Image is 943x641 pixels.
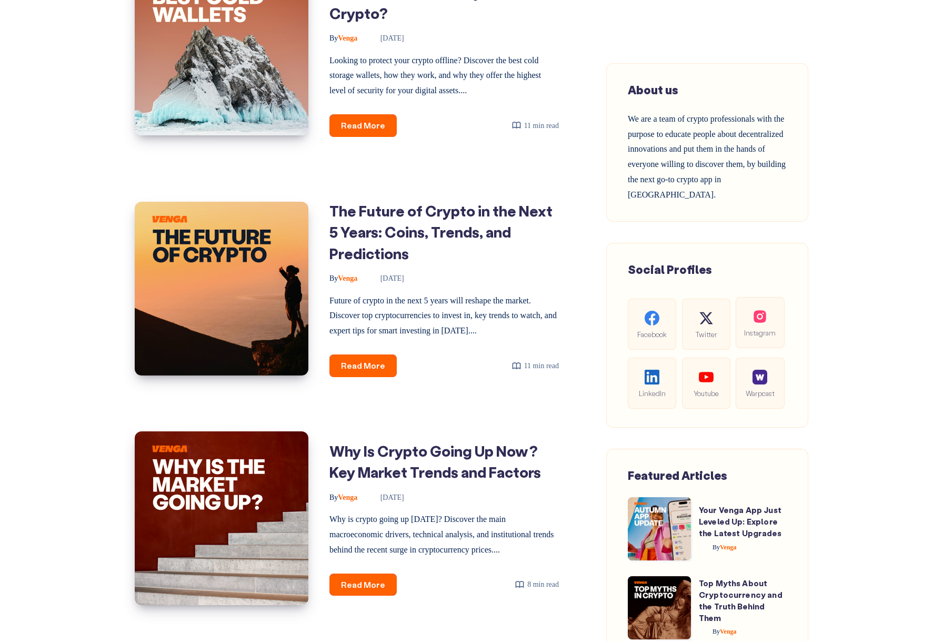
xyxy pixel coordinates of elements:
[329,494,359,501] a: ByVenga
[329,494,357,501] span: Venga
[366,34,404,42] time: [DATE]
[699,544,737,551] a: ByVenga
[329,114,397,137] a: Read More
[329,441,541,482] a: Why Is Crypto Going Up Now? Key Market Trends and Factors
[699,578,783,623] a: Top Myths About Cryptocurrency and the Truth Behind Them
[636,328,668,340] span: Facebook
[699,505,781,538] a: Your Venga App Just Leveled Up: Explore the Latest Upgrades
[690,328,722,340] span: Twitter
[329,274,357,282] span: Venga
[628,358,676,409] a: LinkedIn
[366,274,404,282] time: [DATE]
[645,370,659,384] img: social-linkedin.be646fe421ccab3a2ad91cb58bdc9694.svg
[515,578,559,591] div: 8 min read
[636,387,668,399] span: LinkedIn
[329,34,338,42] span: By
[699,370,714,384] img: social-youtube.99db9aba05279f803f3e7a4a838dfb6c.svg
[329,274,338,282] span: By
[736,358,784,409] a: Warpcast
[511,359,559,372] div: 11 min read
[682,358,730,409] a: Youtube
[628,82,678,97] span: About us
[713,544,737,551] span: Venga
[690,387,722,399] span: Youtube
[329,574,397,596] a: Read More
[329,201,553,263] a: The Future of Crypto in the Next 5 Years: Coins, Trends, and Predictions
[736,297,784,348] a: Instagram
[753,370,767,384] img: social-warpcast.e8a23a7ed3178af0345123c41633f860.png
[713,628,737,635] span: Venga
[682,299,730,350] a: Twitter
[628,262,712,277] span: Social Profiles
[628,114,786,199] span: We are a team of crypto professionals with the purpose to educate people about decentralized inno...
[329,494,338,501] span: By
[744,387,776,399] span: Warpcast
[135,431,308,605] img: Image of: Why Is Crypto Going Up Now? Key Market Trends and Factors
[628,468,727,483] span: Featured Articles
[329,34,359,42] a: ByVenga
[713,628,720,635] span: By
[713,544,720,551] span: By
[628,299,676,350] a: Facebook
[329,274,359,282] a: ByVenga
[366,494,404,501] time: [DATE]
[329,34,357,42] span: Venga
[329,293,559,339] p: Future of crypto in the next 5 years will reshape the market. Discover top cryptocurrencies to in...
[329,354,397,377] a: Read More
[135,202,308,376] img: Image of: The Future of Crypto in the Next 5 Years: Coins, Trends, and Predictions
[744,327,776,339] span: Instagram
[699,628,737,635] a: ByVenga
[329,512,559,557] p: Why is crypto going up [DATE]? Discover the main macroeconomic drivers, technical analysis, and i...
[511,119,559,132] div: 11 min read
[329,53,559,98] p: Looking to protect your crypto offline? Discover the best cold storage wallets, how they work, an...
